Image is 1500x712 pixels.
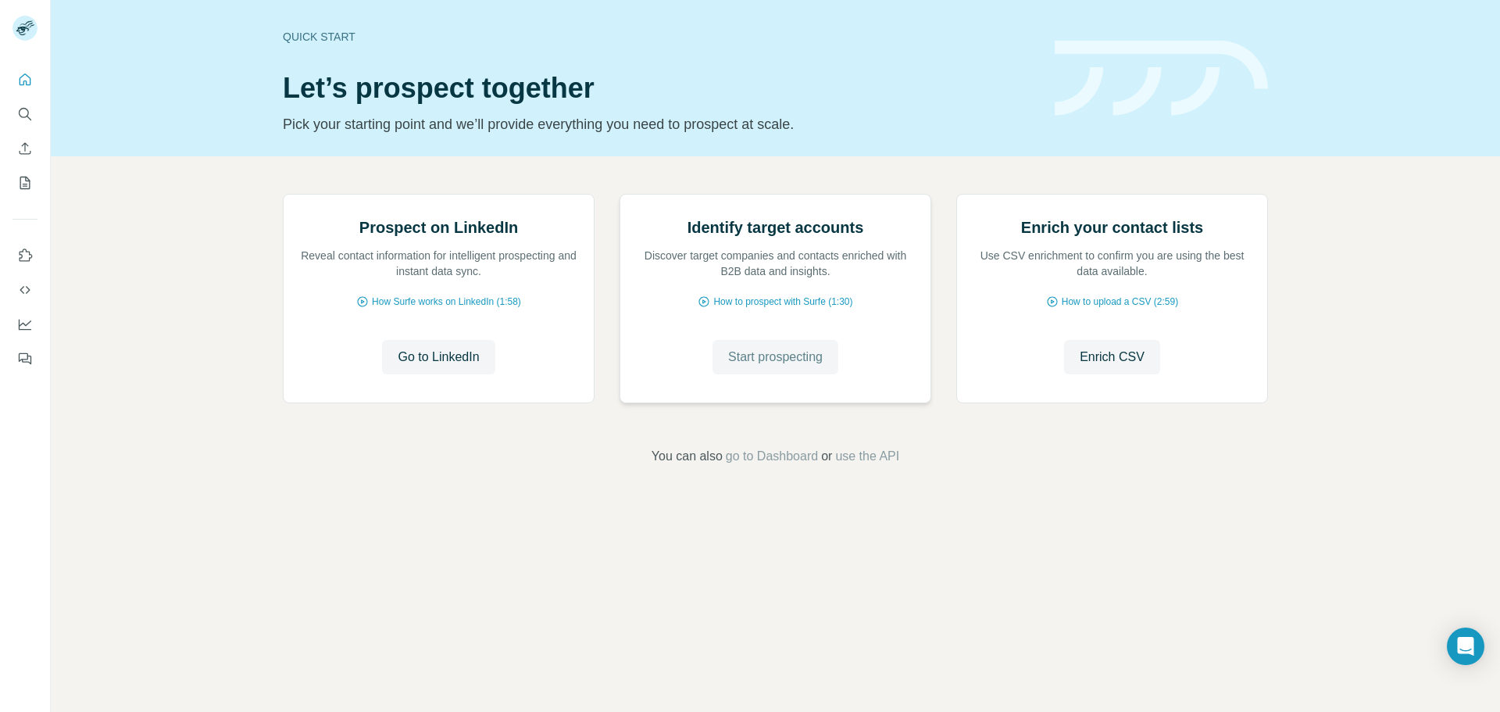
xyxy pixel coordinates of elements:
[12,242,37,270] button: Use Surfe on LinkedIn
[1055,41,1268,116] img: banner
[1021,216,1203,238] h2: Enrich your contact lists
[973,248,1252,279] p: Use CSV enrichment to confirm you are using the best data available.
[12,66,37,94] button: Quick start
[636,248,915,279] p: Discover target companies and contacts enriched with B2B data and insights.
[1064,340,1160,374] button: Enrich CSV
[712,340,838,374] button: Start prospecting
[1080,348,1145,367] span: Enrich CSV
[1062,295,1178,309] span: How to upload a CSV (2:59)
[726,447,818,466] button: go to Dashboard
[382,340,495,374] button: Go to LinkedIn
[12,310,37,338] button: Dashboard
[713,295,852,309] span: How to prospect with Surfe (1:30)
[12,16,37,41] img: Avatar
[12,276,37,304] button: Use Surfe API
[283,29,1036,45] div: Quick start
[398,348,479,367] span: Go to LinkedIn
[283,113,1036,135] p: Pick your starting point and we’ll provide everything you need to prospect at scale.
[283,73,1036,104] h1: Let’s prospect together
[728,348,823,367] span: Start prospecting
[359,216,518,238] h2: Prospect on LinkedIn
[372,295,521,309] span: How Surfe works on LinkedIn (1:58)
[835,447,899,466] button: use the API
[12,100,37,128] button: Search
[821,447,832,466] span: or
[12,345,37,373] button: Feedback
[652,447,723,466] span: You can also
[12,134,37,163] button: Enrich CSV
[299,248,578,279] p: Reveal contact information for intelligent prospecting and instant data sync.
[1447,628,1484,665] div: Open Intercom Messenger
[687,216,864,238] h2: Identify target accounts
[12,169,37,197] button: My lists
